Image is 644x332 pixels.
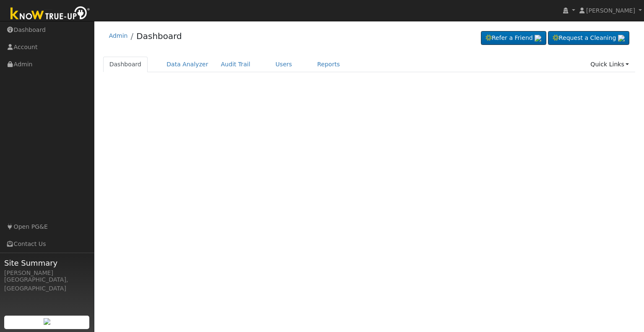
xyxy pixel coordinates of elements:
a: Dashboard [103,57,148,72]
a: Dashboard [136,31,182,41]
a: Refer a Friend [481,31,546,45]
img: retrieve [618,35,625,42]
span: [PERSON_NAME] [586,7,635,14]
a: Data Analyzer [160,57,215,72]
img: Know True-Up [6,5,94,24]
a: Audit Trail [215,57,257,72]
span: Site Summary [4,257,90,269]
a: Reports [311,57,346,72]
a: Users [269,57,299,72]
img: retrieve [535,35,541,42]
div: [PERSON_NAME] [4,269,90,277]
img: retrieve [44,318,50,325]
a: Request a Cleaning [548,31,629,45]
div: [GEOGRAPHIC_DATA], [GEOGRAPHIC_DATA] [4,275,90,293]
a: Quick Links [584,57,635,72]
a: Admin [109,32,128,39]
